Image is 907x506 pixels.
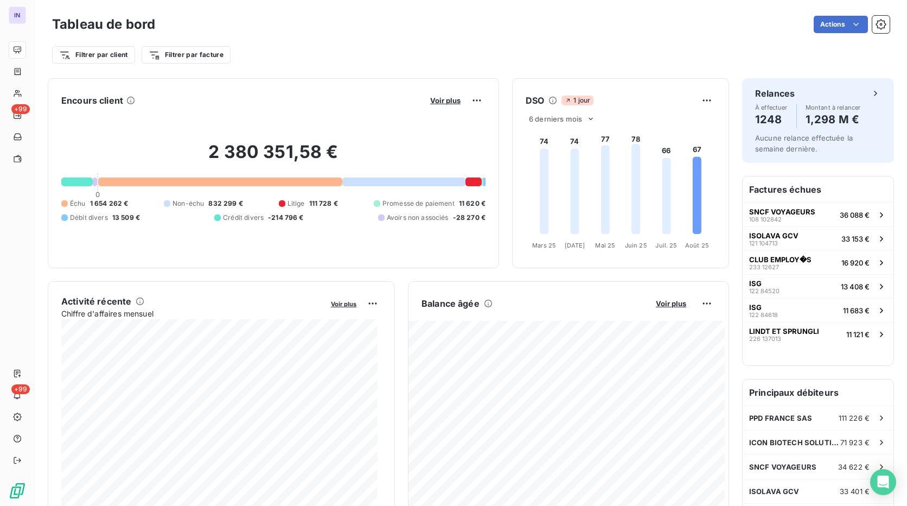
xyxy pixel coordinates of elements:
[61,308,323,319] span: Chiffre d'affaires mensuel
[749,327,819,336] span: LINDT ET SPRUNGLI
[840,438,870,447] span: 71 923 €
[565,242,585,249] tspan: [DATE]
[743,274,893,298] button: ISG122 8452013 408 €
[526,94,544,107] h6: DSO
[70,199,86,208] span: Échu
[459,199,486,208] span: 11 620 €
[208,199,242,208] span: 832 299 €
[309,199,338,208] span: 111 728 €
[328,299,360,308] button: Voir plus
[749,216,782,223] span: 108 102842
[749,312,778,318] span: 122 84618
[223,213,264,223] span: Crédit divers
[749,336,781,342] span: 226 137013
[288,199,305,208] span: Litige
[749,463,816,471] span: SNCF VOYAGEURS
[430,96,461,105] span: Voir plus
[421,297,480,310] h6: Balance âgée
[595,242,615,249] tspan: Mai 25
[61,295,131,308] h6: Activité récente
[755,104,788,111] span: À effectuer
[840,211,870,219] span: 36 088 €
[749,288,780,294] span: 122 84520
[749,255,812,264] span: CLUB EMPLOY�S
[841,282,870,291] span: 13 408 €
[382,199,455,208] span: Promesse de paiement
[755,87,795,100] h6: Relances
[749,264,779,270] span: 233 12627
[61,94,123,107] h6: Encours client
[743,298,893,322] button: ISG122 8461811 683 €
[743,250,893,274] button: CLUB EMPLOY�S233 1262716 920 €
[11,104,30,114] span: +99
[749,303,762,312] span: ISG
[11,384,30,394] span: +99
[755,111,788,128] h4: 1248
[9,7,26,24] div: IN
[427,96,464,105] button: Voir plus
[743,322,893,346] button: LINDT ET SPRUNGLI226 13701311 121 €
[841,258,870,267] span: 16 920 €
[743,226,893,250] button: ISOLAVA GCV121 10471333 153 €
[70,213,108,223] span: Débit divers
[814,16,868,33] button: Actions
[387,213,449,223] span: Avoirs non associés
[685,242,709,249] tspan: Août 25
[749,487,800,496] span: ISOLAVA GCV
[9,482,26,499] img: Logo LeanPay
[840,487,870,496] span: 33 401 €
[331,300,356,308] span: Voir plus
[529,115,582,123] span: 6 derniers mois
[843,306,870,315] span: 11 683 €
[52,46,135,64] button: Filtrer par client
[95,190,100,199] span: 0
[112,213,140,223] span: 13 509 €
[806,111,861,128] h4: 1,298 M €
[173,199,204,208] span: Non-échu
[653,299,689,308] button: Voir plus
[838,463,870,471] span: 34 622 €
[61,141,486,174] h2: 2 380 351,58 €
[839,414,870,422] span: 111 226 €
[743,176,893,203] h6: Factures échues
[755,134,853,153] span: Aucune relance effectuée la semaine dernière.
[268,213,304,223] span: -214 796 €
[870,469,896,495] div: Open Intercom Messenger
[625,242,647,249] tspan: Juin 25
[655,242,677,249] tspan: Juil. 25
[90,199,129,208] span: 1 654 262 €
[749,438,840,447] span: ICON BIOTECH SOLUTION
[806,104,861,111] span: Montant à relancer
[749,240,778,246] span: 121 104713
[453,213,486,223] span: -28 270 €
[749,414,812,422] span: PPD FRANCE SAS
[743,203,893,226] button: SNCF VOYAGEURS108 10284236 088 €
[846,330,870,339] span: 11 121 €
[532,242,556,249] tspan: Mars 25
[749,231,799,240] span: ISOLAVA GCV
[841,235,870,243] span: 33 153 €
[749,279,762,288] span: ISG
[561,96,593,105] span: 1 jour
[749,207,815,216] span: SNCF VOYAGEURS
[142,46,231,64] button: Filtrer par facture
[743,379,893,406] h6: Principaux débiteurs
[52,15,155,34] h3: Tableau de bord
[656,299,686,308] span: Voir plus
[9,106,25,124] a: +99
